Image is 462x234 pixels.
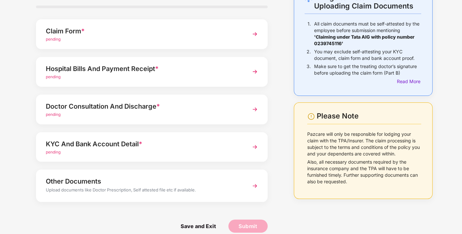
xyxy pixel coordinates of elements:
span: pending [46,150,61,154]
span: pending [46,112,61,117]
div: Doctor Consultation And Discharge [46,101,240,112]
div: Upload documents like Doctor Prescription, Self attested file etc if available. [46,187,240,195]
div: Other Documents [46,176,240,187]
p: Pazcare will only be responsible for lodging your claim with the TPA/Insurer. The claim processin... [307,131,421,157]
p: All claim documents must be self-attested by the employee before submission mentioning [314,21,421,47]
button: Submit [228,220,268,233]
span: Save and Exit [174,220,222,233]
img: svg+xml;base64,PHN2ZyBpZD0iTmV4dCIgeG1sbnM9Imh0dHA6Ly93d3cudzMub3JnLzIwMDAvc3ZnIiB3aWR0aD0iMzYiIG... [249,141,261,153]
p: You may exclude self-attesting your KYC document, claim form and bank account proof. [314,48,421,62]
img: svg+xml;base64,PHN2ZyBpZD0iTmV4dCIgeG1sbnM9Imh0dHA6Ly93d3cudzMub3JnLzIwMDAvc3ZnIiB3aWR0aD0iMzYiIG... [249,66,261,78]
div: Hospital Bills And Payment Receipt [46,63,240,74]
span: pending [46,37,61,42]
p: 1. [308,21,311,47]
b: 'Claiming under Tata AIG with policy number 0239745116' [314,34,415,46]
p: 3. [307,63,311,76]
span: pending [46,74,61,79]
div: Please Note [317,112,421,120]
img: svg+xml;base64,PHN2ZyBpZD0iV2FybmluZ18tXzI0eDI0IiBkYXRhLW5hbWU9Ildhcm5pbmcgLSAyNHgyNCIgeG1sbnM9Im... [307,113,315,120]
img: svg+xml;base64,PHN2ZyBpZD0iTmV4dCIgeG1sbnM9Imh0dHA6Ly93d3cudzMub3JnLzIwMDAvc3ZnIiB3aWR0aD0iMzYiIG... [249,103,261,115]
div: KYC And Bank Account Detail [46,139,240,149]
p: Also, all necessary documents required by the insurance company and the TPA will have to be furni... [307,159,421,185]
img: svg+xml;base64,PHN2ZyBpZD0iTmV4dCIgeG1sbnM9Imh0dHA6Ly93d3cudzMub3JnLzIwMDAvc3ZnIiB3aWR0aD0iMzYiIG... [249,28,261,40]
div: Read More [397,78,421,85]
p: Make sure to get the treating doctor’s signature before uploading the claim form (Part B) [314,63,421,76]
p: 2. [307,48,311,62]
img: svg+xml;base64,PHN2ZyBpZD0iTmV4dCIgeG1sbnM9Imh0dHA6Ly93d3cudzMub3JnLzIwMDAvc3ZnIiB3aWR0aD0iMzYiIG... [249,180,261,192]
div: Claim Form [46,26,240,36]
